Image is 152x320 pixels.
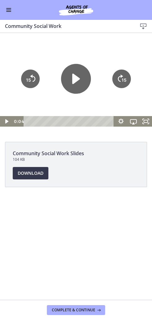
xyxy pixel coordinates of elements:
[61,31,91,61] button: Play Video
[21,36,40,55] button: Skip back 15 seconds
[127,83,140,94] button: Airplay
[13,167,48,179] a: Download
[13,150,139,157] span: Community Social Work Slides
[115,83,127,94] button: Show settings menu
[5,22,127,30] h3: Community Social Work
[122,45,127,50] tspan: 15
[45,4,107,16] img: Agents of Change
[18,169,43,177] span: Download
[47,305,105,315] button: Complete & continue
[112,36,131,55] button: Skip ahead 15 seconds
[52,308,95,313] span: Complete & continue
[5,6,12,14] button: Enable menu
[28,83,112,94] div: Playbar
[140,83,152,94] button: Fullscreen
[13,157,139,162] span: 104 KB
[26,45,31,50] tspan: 15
